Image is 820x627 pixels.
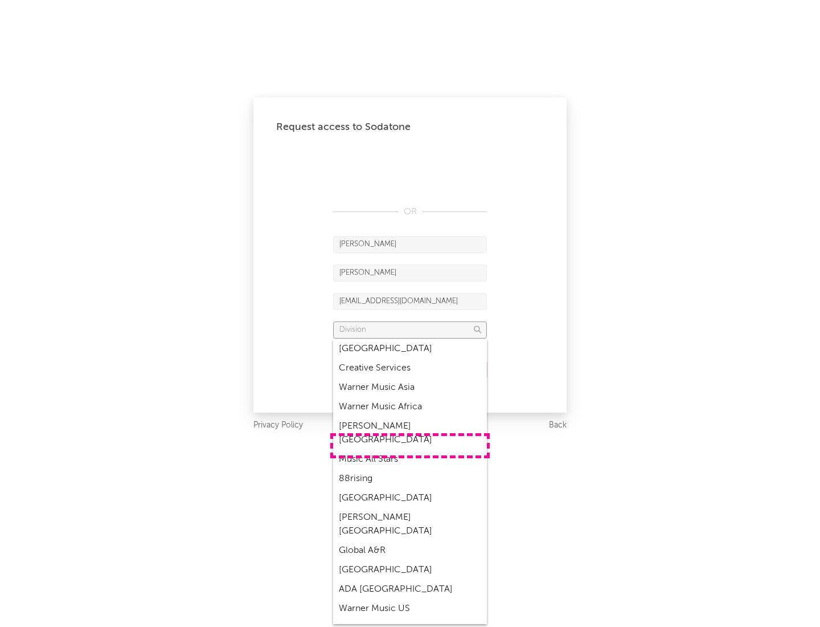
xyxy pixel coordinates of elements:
[333,236,487,253] input: First Name
[549,418,567,433] a: Back
[333,397,487,417] div: Warner Music Africa
[333,469,487,488] div: 88rising
[333,560,487,580] div: [GEOGRAPHIC_DATA]
[333,293,487,310] input: Email
[333,450,487,469] div: Music All Stars
[333,321,487,339] input: Division
[276,120,544,134] div: Request access to Sodatone
[333,378,487,397] div: Warner Music Asia
[333,339,487,359] div: [GEOGRAPHIC_DATA]
[253,418,303,433] a: Privacy Policy
[333,488,487,508] div: [GEOGRAPHIC_DATA]
[333,359,487,378] div: Creative Services
[333,205,487,219] div: OR
[333,264,487,282] input: Last Name
[333,417,487,450] div: [PERSON_NAME] [GEOGRAPHIC_DATA]
[333,541,487,560] div: Global A&R
[333,599,487,618] div: Warner Music US
[333,508,487,541] div: [PERSON_NAME] [GEOGRAPHIC_DATA]
[333,580,487,599] div: ADA [GEOGRAPHIC_DATA]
